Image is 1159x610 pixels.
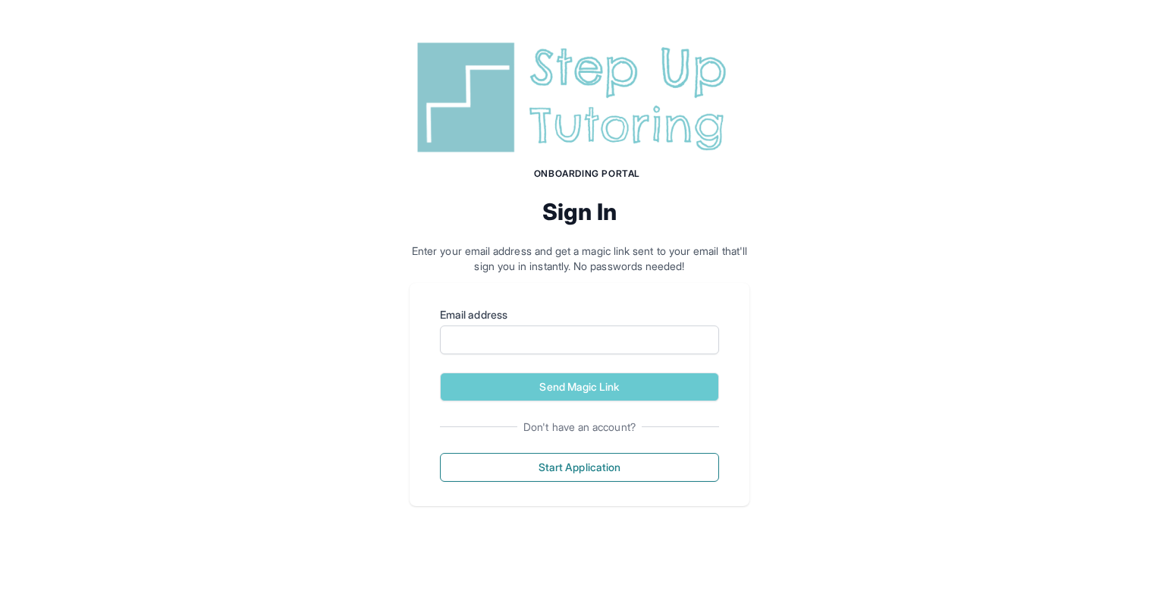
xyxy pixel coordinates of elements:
[425,168,749,180] h1: Onboarding Portal
[517,420,642,435] span: Don't have an account?
[440,373,719,401] button: Send Magic Link
[440,453,719,482] button: Start Application
[440,307,719,322] label: Email address
[410,36,749,159] img: Step Up Tutoring horizontal logo
[410,244,749,274] p: Enter your email address and get a magic link sent to your email that'll sign you in instantly. N...
[410,198,749,225] h2: Sign In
